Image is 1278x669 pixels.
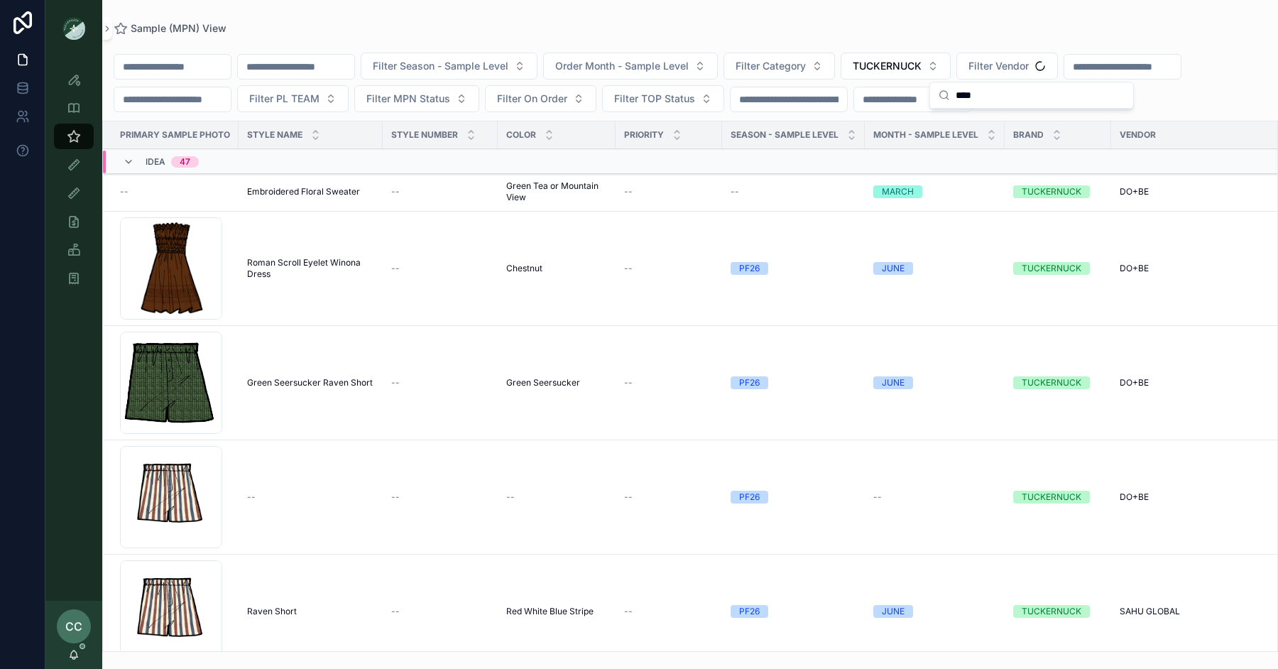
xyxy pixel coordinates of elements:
a: -- [391,491,489,503]
span: -- [120,186,129,197]
a: Sample (MPN) View [114,21,226,36]
a: TUCKERNUCK [1013,605,1103,618]
div: TUCKERNUCK [1022,376,1081,389]
a: JUNE [873,262,996,275]
img: App logo [62,17,85,40]
div: PF26 [739,376,760,389]
div: TUCKERNUCK [1022,491,1081,504]
button: Select Button [723,53,835,80]
a: PF26 [731,376,856,389]
span: Green Seersucker [506,377,580,388]
span: -- [873,491,882,503]
span: Filter Category [736,59,806,73]
span: CC [65,618,82,635]
span: -- [624,491,633,503]
a: PF26 [731,491,856,504]
span: Filter MPN Status [366,92,450,106]
span: Style Number [391,129,458,141]
div: PF26 [739,262,760,275]
div: JUNE [882,262,905,275]
span: Filter Vendor [968,59,1029,73]
a: -- [624,263,714,274]
a: DO+BE [1120,263,1278,274]
a: -- [506,491,607,503]
a: MARCH [873,185,996,198]
span: Green Tea or Mountain View [506,180,607,203]
a: -- [391,377,489,388]
span: Embroidered Floral Sweater [247,186,360,197]
a: -- [731,186,856,197]
button: Select Button [237,85,349,112]
span: Chestnut [506,263,542,274]
span: DO+BE [1120,263,1149,274]
span: -- [624,186,633,197]
div: scrollable content [45,57,102,310]
a: Green Seersucker [506,377,607,388]
button: Select Button [543,53,718,80]
span: DO+BE [1120,377,1149,388]
span: DO+BE [1120,491,1149,503]
a: Embroidered Floral Sweater [247,186,374,197]
a: -- [624,186,714,197]
span: -- [391,606,400,617]
button: Select Button [841,53,951,80]
span: -- [247,491,256,503]
span: -- [391,263,400,274]
a: DO+BE [1120,491,1278,503]
span: TUCKERNUCK [853,59,922,73]
span: Raven Short [247,606,297,617]
span: Red White Blue Stripe [506,606,594,617]
span: Order Month - Sample Level [555,59,689,73]
span: Green Seersucker Raven Short [247,377,373,388]
span: Idea [146,156,165,168]
span: Brand [1013,129,1044,141]
a: -- [873,491,996,503]
a: -- [391,186,489,197]
div: TUCKERNUCK [1022,605,1081,618]
a: PF26 [731,262,856,275]
span: -- [391,377,400,388]
a: -- [120,186,230,197]
button: Select Button [956,53,1058,80]
div: PF26 [739,605,760,618]
a: TUCKERNUCK [1013,491,1103,504]
span: PRIMARY SAMPLE PHOTO [120,129,230,141]
a: TUCKERNUCK [1013,185,1103,198]
span: Filter PL TEAM [249,92,319,106]
span: Sample (MPN) View [131,21,226,36]
span: Roman Scroll Eyelet Winona Dress [247,257,374,280]
div: PF26 [739,491,760,504]
span: Vendor [1120,129,1156,141]
a: JUNE [873,605,996,618]
span: -- [731,186,739,197]
span: -- [391,491,400,503]
a: Raven Short [247,606,374,617]
a: JUNE [873,376,996,389]
div: MARCH [882,185,914,198]
span: -- [391,186,400,197]
span: Filter Season - Sample Level [373,59,508,73]
a: Chestnut [506,263,607,274]
span: SAHU GLOBAL [1120,606,1180,617]
span: Style Name [247,129,302,141]
a: -- [624,606,714,617]
span: DO+BE [1120,186,1149,197]
button: Select Button [602,85,724,112]
button: Select Button [354,85,479,112]
span: -- [624,377,633,388]
a: TUCKERNUCK [1013,262,1103,275]
a: SAHU GLOBAL [1120,606,1278,617]
div: TUCKERNUCK [1022,262,1081,275]
button: Select Button [361,53,537,80]
div: JUNE [882,376,905,389]
a: Red White Blue Stripe [506,606,607,617]
a: PF26 [731,605,856,618]
span: Color [506,129,536,141]
span: PRIORITY [624,129,664,141]
span: -- [506,491,515,503]
a: TUCKERNUCK [1013,376,1103,389]
span: -- [624,606,633,617]
span: -- [624,263,633,274]
span: Season - Sample Level [731,129,839,141]
a: -- [624,491,714,503]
